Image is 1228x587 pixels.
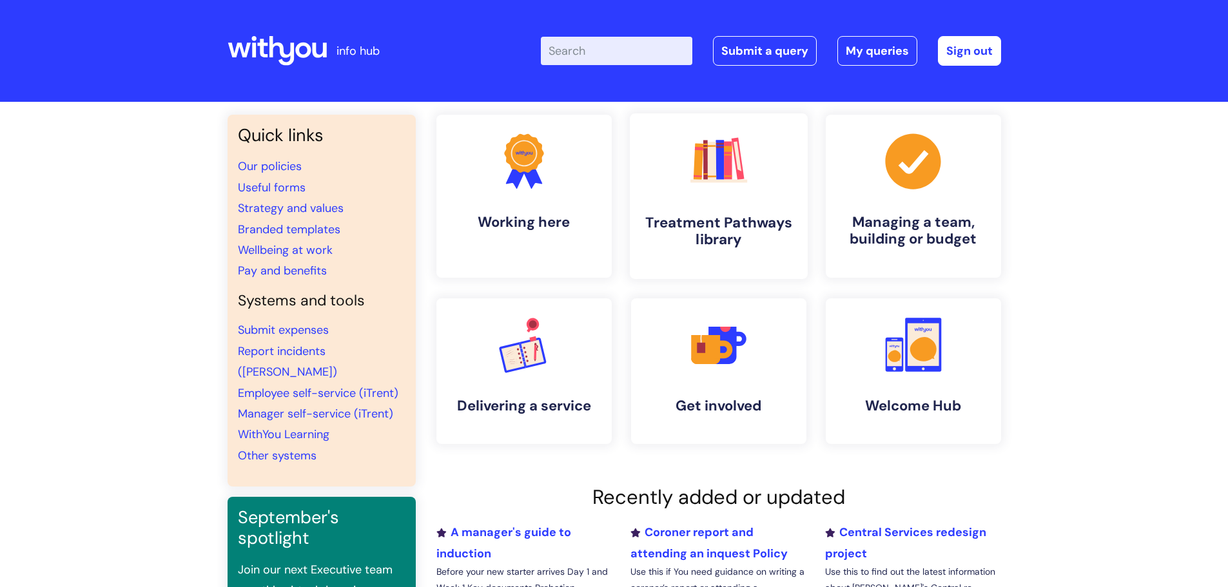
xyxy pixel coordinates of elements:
[825,524,986,561] a: Central Services redesign project
[238,427,329,442] a: WithYou Learning
[436,485,1001,509] h2: Recently added or updated
[826,115,1001,278] a: Managing a team, building or budget
[541,36,1001,66] div: | -
[238,200,344,216] a: Strategy and values
[436,298,612,444] a: Delivering a service
[238,292,405,310] h4: Systems and tools
[826,298,1001,444] a: Welcome Hub
[447,214,601,231] h4: Working here
[238,180,306,195] a: Useful forms
[238,159,302,174] a: Our policies
[238,242,333,258] a: Wellbeing at work
[238,263,327,278] a: Pay and benefits
[630,524,788,561] a: Coroner report and attending an inquest Policy
[336,41,380,61] p: info hub
[836,398,991,414] h4: Welcome Hub
[713,36,817,66] a: Submit a query
[436,115,612,278] a: Working here
[436,524,571,561] a: A manager's guide to induction
[238,222,340,237] a: Branded templates
[938,36,1001,66] a: Sign out
[238,448,317,463] a: Other systems
[238,343,337,380] a: Report incidents ([PERSON_NAME])
[447,398,601,414] h4: Delivering a service
[836,214,991,248] h4: Managing a team, building or budget
[629,113,807,279] a: Treatment Pathways library
[640,214,797,249] h4: Treatment Pathways library
[238,322,329,338] a: Submit expenses
[238,385,398,401] a: Employee self-service (iTrent)
[541,37,692,65] input: Search
[631,298,806,444] a: Get involved
[837,36,917,66] a: My queries
[641,398,796,414] h4: Get involved
[238,125,405,146] h3: Quick links
[238,507,405,549] h3: September's spotlight
[238,406,393,421] a: Manager self-service (iTrent)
